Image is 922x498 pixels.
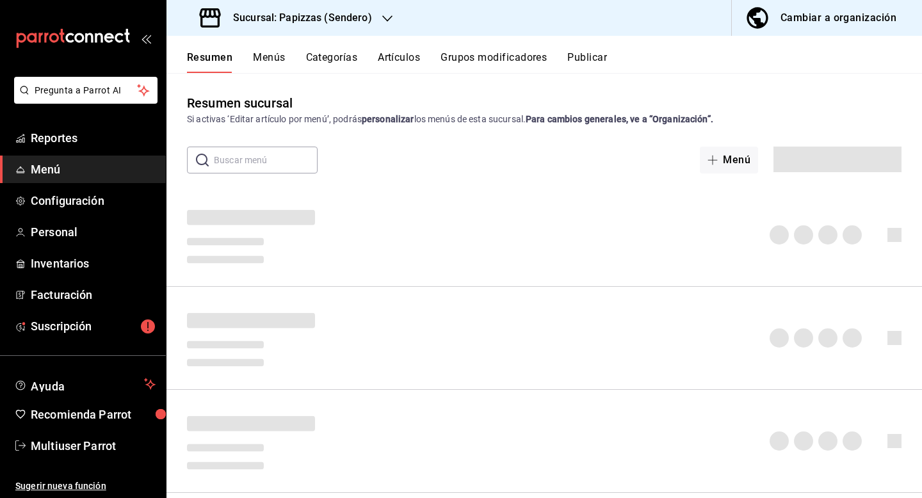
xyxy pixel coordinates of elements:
a: Pregunta a Parrot AI [9,93,158,106]
span: Sugerir nueva función [15,479,156,493]
span: Reportes [31,129,156,147]
div: Si activas ‘Editar artículo por menú’, podrás los menús de esta sucursal. [187,113,902,126]
strong: Para cambios generales, ve a “Organización”. [526,114,713,124]
span: Personal [31,223,156,241]
span: Facturación [31,286,156,303]
strong: personalizar [362,114,414,124]
span: Recomienda Parrot [31,406,156,423]
span: Configuración [31,192,156,209]
button: Grupos modificadores [441,51,547,73]
span: Pregunta a Parrot AI [35,84,138,97]
h3: Sucursal: Papizzas (Sendero) [223,10,372,26]
div: Resumen sucursal [187,93,293,113]
button: Menús [253,51,285,73]
span: Multiuser Parrot [31,437,156,454]
button: Publicar [567,51,607,73]
div: Cambiar a organización [780,9,896,27]
span: Menú [31,161,156,178]
div: navigation tabs [187,51,922,73]
input: Buscar menú [214,147,318,173]
button: Categorías [306,51,358,73]
span: Suscripción [31,317,156,335]
button: Menú [700,147,758,173]
span: Inventarios [31,255,156,272]
button: Pregunta a Parrot AI [14,77,158,104]
button: Resumen [187,51,232,73]
button: open_drawer_menu [141,33,151,44]
span: Ayuda [31,376,139,392]
button: Artículos [378,51,420,73]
